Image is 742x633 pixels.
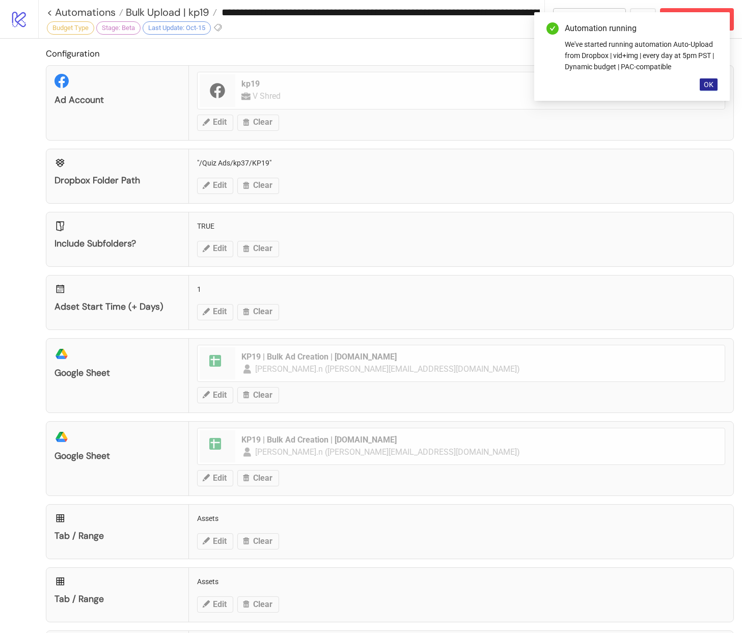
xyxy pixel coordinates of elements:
[123,6,209,19] span: Bulk Upload | kp19
[143,21,211,35] div: Last Update: Oct-15
[700,78,718,91] button: OK
[47,7,123,17] a: < Automations
[565,22,718,35] div: Automation running
[553,8,626,31] button: To Builder
[47,21,94,35] div: Budget Type
[546,22,559,35] span: check-circle
[704,80,713,89] span: OK
[630,8,656,31] button: ...
[660,8,734,31] button: Abort Run
[565,39,718,72] div: We've started running automation Auto-Upload from Dropbox | vid+img | every day at 5pm PST | Dyna...
[123,7,217,17] a: Bulk Upload | kp19
[46,47,734,60] h2: Configuration
[96,21,141,35] div: Stage: Beta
